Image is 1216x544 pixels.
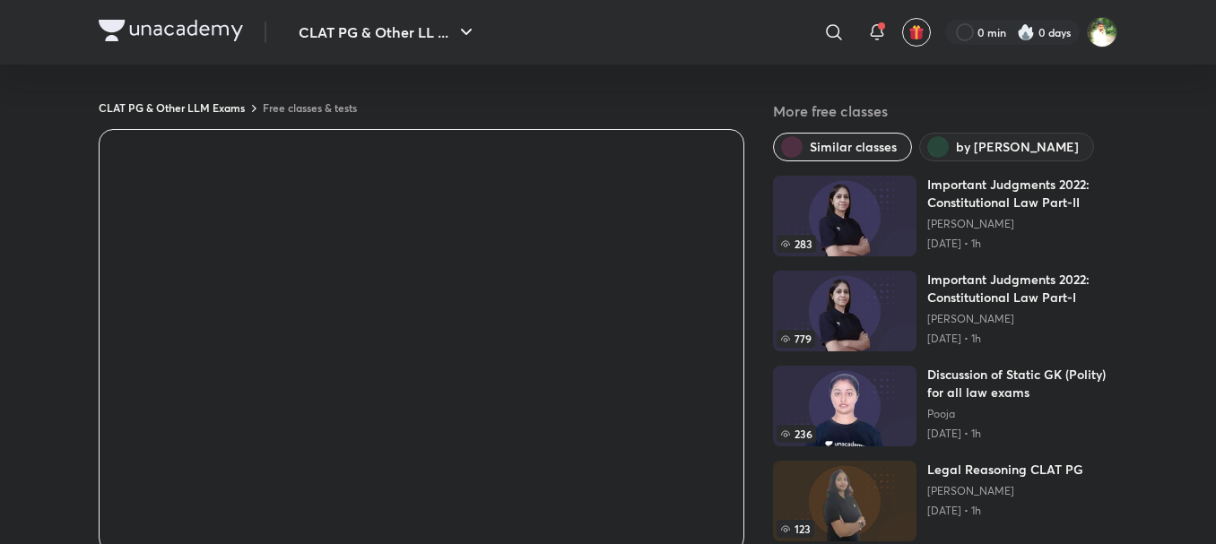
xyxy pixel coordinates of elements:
[927,407,1117,421] a: Pooja
[99,20,243,46] a: Company Logo
[777,235,816,253] span: 283
[777,330,815,348] span: 779
[810,138,897,156] span: Similar classes
[927,237,1117,251] p: [DATE] • 1h
[919,133,1094,161] button: by Manjari Singh
[908,24,925,40] img: avatar
[777,425,816,443] span: 236
[99,20,243,41] img: Company Logo
[288,14,488,50] button: CLAT PG & Other LL ...
[927,484,1083,498] a: [PERSON_NAME]
[927,504,1083,518] p: [DATE] • 1h
[773,100,1117,122] h5: More free classes
[777,520,814,538] span: 123
[99,100,245,115] a: CLAT PG & Other LLM Exams
[927,427,1117,441] p: [DATE] • 1h
[927,271,1117,307] h6: Important Judgments 2022: Constitutional Law Part-I
[927,366,1117,402] h6: Discussion of Static GK (Polity) for all law exams
[927,176,1117,212] h6: Important Judgments 2022: Constitutional Law Part-II
[1017,23,1035,41] img: streak
[263,100,357,115] a: Free classes & tests
[927,332,1117,346] p: [DATE] • 1h
[773,133,912,161] button: Similar classes
[1087,17,1117,47] img: Harshal Jadhao
[927,461,1083,479] h6: Legal Reasoning CLAT PG
[902,18,931,47] button: avatar
[927,217,1117,231] a: [PERSON_NAME]
[956,138,1079,156] span: by Manjari Singh
[927,312,1117,326] a: [PERSON_NAME]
